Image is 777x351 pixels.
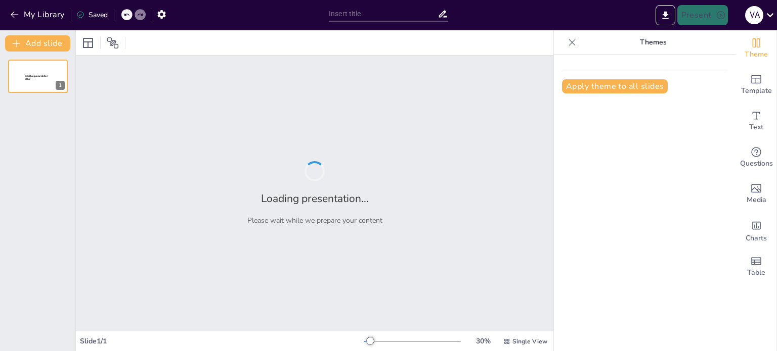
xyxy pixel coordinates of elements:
[80,336,364,346] div: Slide 1 / 1
[656,5,675,25] button: Export to PowerPoint
[76,10,108,20] div: Saved
[740,158,773,169] span: Questions
[749,122,763,133] span: Text
[56,81,65,90] div: 1
[8,60,68,93] div: 1
[747,267,765,278] span: Table
[746,233,767,244] span: Charts
[8,7,69,23] button: My Library
[107,37,119,49] span: Position
[247,216,382,225] p: Please wait while we prepare your content
[745,49,768,60] span: Theme
[736,67,776,103] div: Add ready made slides
[329,7,438,21] input: Insert title
[745,6,763,24] div: V A
[261,191,369,206] h2: Loading presentation...
[5,35,70,52] button: Add slide
[562,79,668,93] button: Apply theme to all slides
[580,30,726,55] p: Themes
[736,30,776,67] div: Change the overall theme
[745,5,763,25] button: V A
[736,212,776,248] div: Add charts and graphs
[80,35,96,51] div: Layout
[736,248,776,285] div: Add a table
[736,176,776,212] div: Add images, graphics, shapes or video
[736,103,776,139] div: Add text boxes
[741,85,772,96] span: Template
[471,336,495,346] div: 30 %
[25,75,48,80] span: Sendsteps presentation editor
[512,337,547,345] span: Single View
[677,5,728,25] button: Present
[747,194,766,206] span: Media
[736,139,776,176] div: Get real-time input from your audience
